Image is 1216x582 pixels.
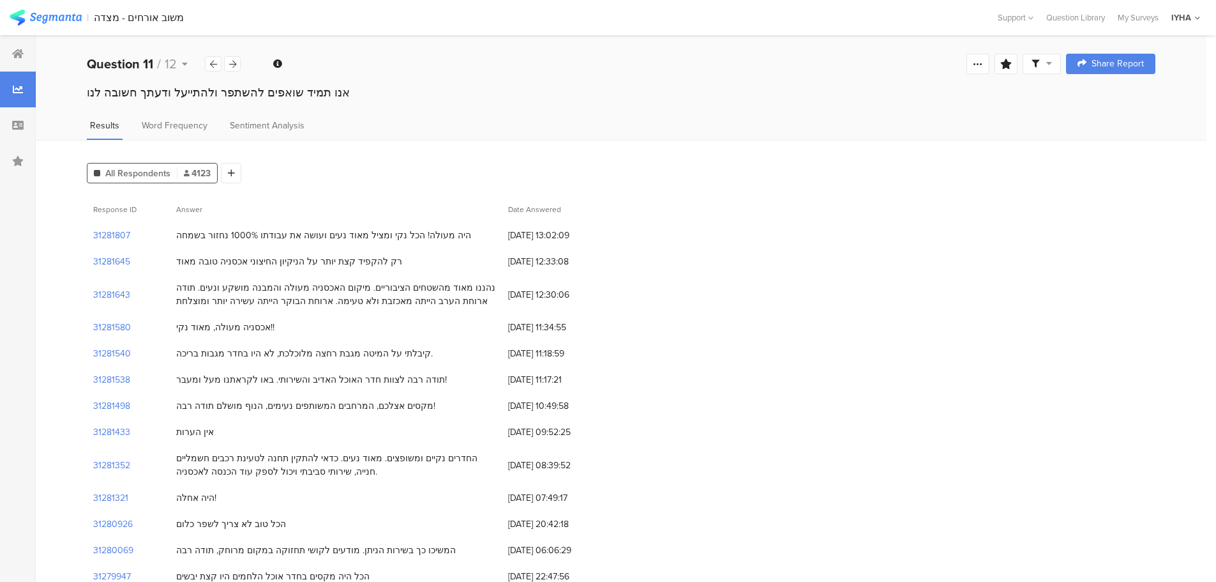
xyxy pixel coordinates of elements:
[1040,11,1111,24] a: Question Library
[508,288,610,302] span: [DATE] 12:30:06
[508,321,610,334] span: [DATE] 11:34:55
[508,399,610,413] span: [DATE] 10:49:58
[508,204,561,215] span: Date Answered
[176,347,433,360] div: קיבלתי על המיטה מגבת רחצה מלוכלכת, לא היו בחדר מגבות בריכה.
[93,288,130,302] section: 31281643
[93,491,128,505] section: 31281321
[93,459,130,472] section: 31281352
[142,119,207,132] span: Word Frequency
[176,399,435,413] div: מקסים אצלכם, המרחבים המשותפים נעימים, הנוף מושלם תודה רבה!
[93,517,133,531] section: 31280926
[93,544,133,557] section: 31280069
[176,452,495,479] div: החדרים נקיים ומשופצים. מאוד נעים. כדאי להתקין תחנה לטעינת רכבים חשמליים חנייה, שירותי סביבתי ויכו...
[508,425,610,439] span: [DATE] 09:52:25
[93,204,137,215] span: Response ID
[10,10,82,26] img: segmanta logo
[93,321,131,334] section: 31281580
[184,167,211,180] span: 4123
[1111,11,1165,24] a: My Surveys
[508,517,610,531] span: [DATE] 20:42:18
[93,373,130,387] section: 31281538
[93,255,130,268] section: 31281645
[508,347,610,360] span: [DATE] 11:18:59
[230,119,304,132] span: Sentiment Analysis
[508,459,610,472] span: [DATE] 08:39:52
[176,517,286,531] div: הכל טוב לא צריך לשפר כלום
[176,281,495,308] div: נהננו מאוד מהשטחים הציבוריים. מיקום האכסניה מעולה והמבנה מושקע ונעים. תודה ארוחת הערב הייתה מאכזב...
[508,491,610,505] span: [DATE] 07:49:17
[508,229,610,242] span: [DATE] 13:02:09
[87,10,89,25] div: |
[93,425,130,439] section: 31281433
[87,54,153,73] b: Question 11
[93,399,130,413] section: 31281498
[508,255,610,268] span: [DATE] 12:33:08
[105,167,170,180] span: All Respondents
[176,491,216,505] div: היה אחלה!
[508,544,610,557] span: [DATE] 06:06:29
[176,204,202,215] span: Answer
[176,321,274,334] div: אכסניה מעולה, מאוד נקי!!
[176,544,456,557] div: המשיכו כך בשירות הניתן. מודעים לקושי תחזוקה במקום מרוחק, תודה רבה
[165,54,177,73] span: 12
[998,8,1033,27] div: Support
[176,373,447,387] div: תודה רבה לצוות חדר האוכל האדיב והשירותי. באו לקראתנו מעל ומעבר!
[157,54,161,73] span: /
[176,229,471,242] div: היה מעולה! הכל נקי ומציל מאוד נעים ועושה את עבודתו 1000% נחזור בשמחה
[1092,59,1144,68] span: Share Report
[94,11,184,24] div: משוב אורחים - מצדה
[90,119,119,132] span: Results
[1171,11,1191,24] div: IYHA
[93,347,131,360] section: 31281540
[176,425,214,439] div: אין הערות
[508,373,610,387] span: [DATE] 11:17:21
[87,84,1155,101] div: אנו תמיד שואפים להשתפר ולהתייעל ודעתך חשובה לנו
[176,255,402,268] div: רק להקפיד קצת יותר על הניקיון החיצוני אכסניה טובה מאוד
[93,229,130,242] section: 31281807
